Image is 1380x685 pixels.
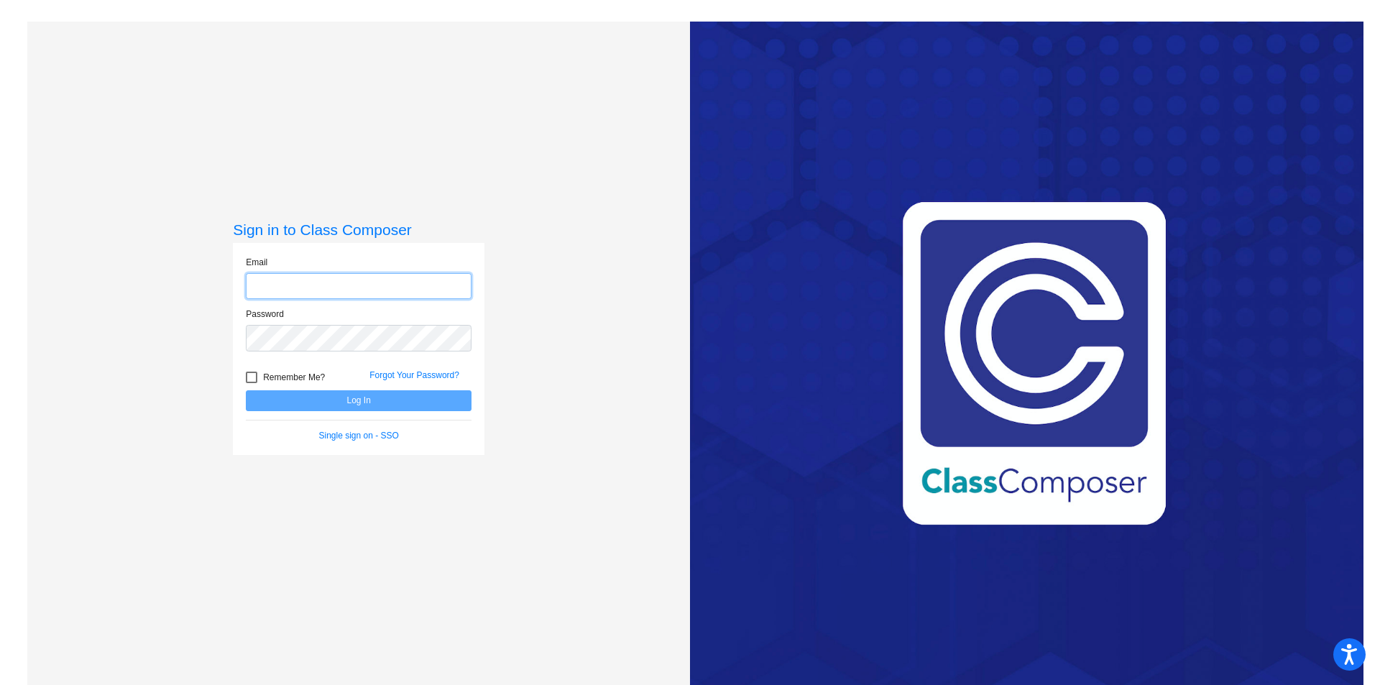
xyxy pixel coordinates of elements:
button: Log In [246,390,471,411]
span: Remember Me? [263,369,325,386]
a: Single sign on - SSO [319,431,399,441]
label: Password [246,308,284,321]
label: Email [246,256,267,269]
h3: Sign in to Class Composer [233,221,484,239]
a: Forgot Your Password? [369,370,459,380]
